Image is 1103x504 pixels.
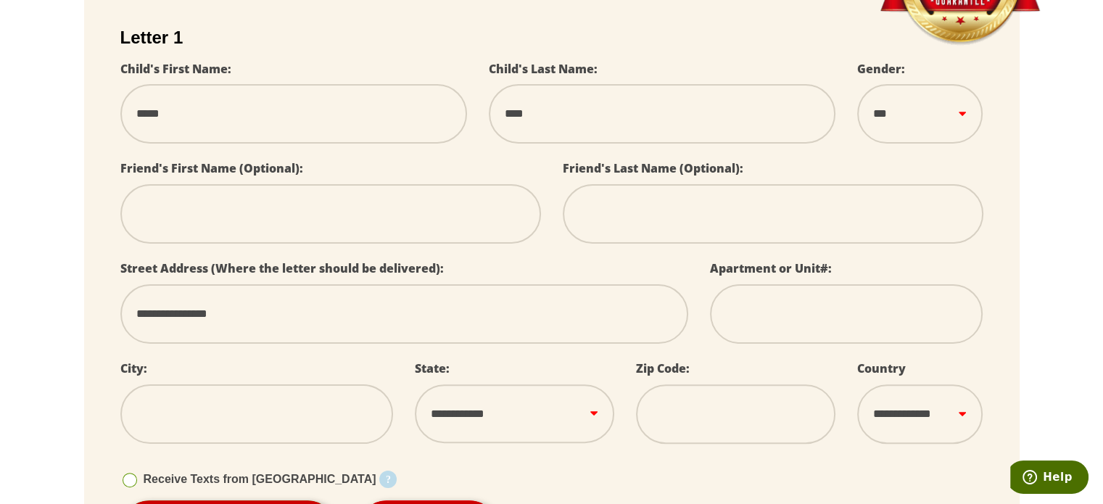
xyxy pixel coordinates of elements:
label: Child's First Name: [120,61,231,77]
h2: Letter 1 [120,28,983,48]
label: Zip Code: [636,360,690,376]
label: City: [120,360,147,376]
label: Friend's Last Name (Optional): [563,160,743,176]
span: Receive Texts from [GEOGRAPHIC_DATA] [144,473,376,485]
label: Street Address (Where the letter should be delivered): [120,260,444,276]
label: Country [857,360,906,376]
label: Gender: [857,61,905,77]
label: State: [415,360,450,376]
label: Apartment or Unit#: [710,260,832,276]
label: Friend's First Name (Optional): [120,160,303,176]
iframe: Opens a widget where you can find more information [1010,460,1088,497]
label: Child's Last Name: [489,61,598,77]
